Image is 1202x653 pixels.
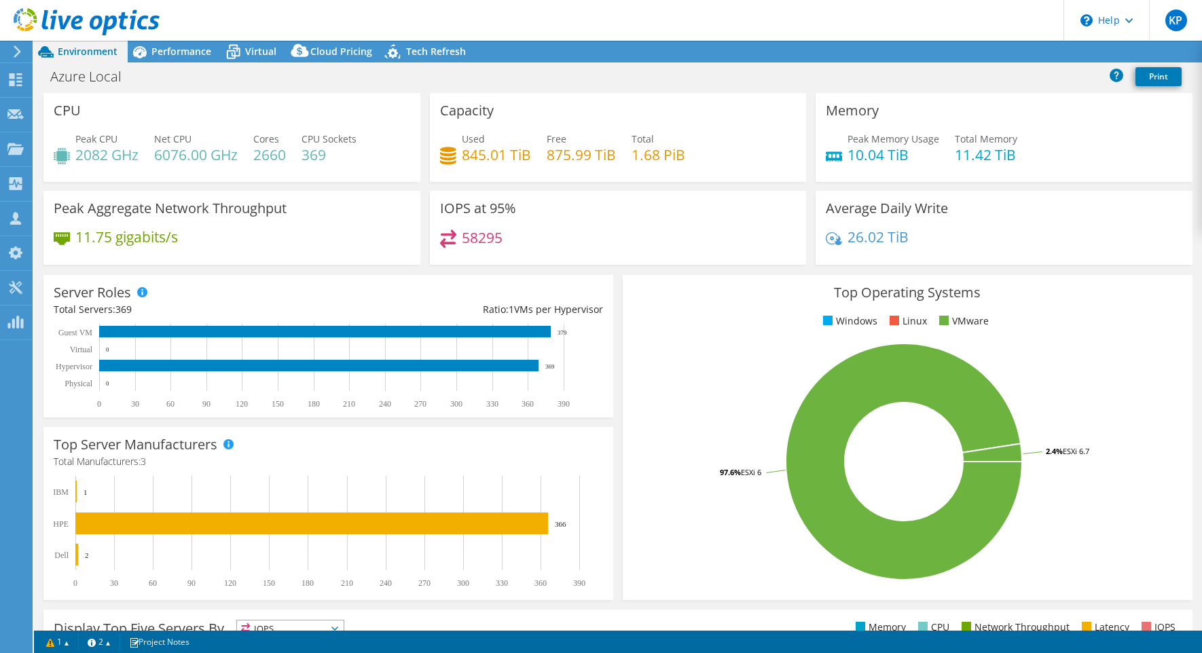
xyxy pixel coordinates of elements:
[457,578,469,588] text: 300
[955,132,1017,145] span: Total Memory
[632,132,654,145] span: Total
[70,345,93,354] text: Virtual
[75,132,117,145] span: Peak CPU
[53,519,69,529] text: HPE
[131,399,139,409] text: 30
[84,488,88,496] text: 1
[955,147,1017,162] h4: 11.42 TiB
[486,399,498,409] text: 330
[110,578,118,588] text: 30
[573,578,585,588] text: 390
[154,132,192,145] span: Net CPU
[418,578,431,588] text: 270
[56,362,92,371] text: Hypervisor
[379,399,391,409] text: 240
[632,147,685,162] h4: 1.68 PiB
[848,229,909,244] h4: 26.02 TiB
[54,285,131,300] h3: Server Roles
[720,467,741,477] tspan: 97.6%
[302,578,314,588] text: 180
[545,363,555,370] text: 369
[85,551,89,559] text: 2
[1078,620,1129,635] li: Latency
[54,201,287,216] h3: Peak Aggregate Network Throughput
[65,379,92,388] text: Physical
[44,69,143,84] h1: Azure Local
[633,285,1182,300] h3: Top Operating Systems
[886,314,927,329] li: Linux
[53,487,69,497] text: IBM
[1046,446,1063,456] tspan: 2.4%
[75,229,178,244] h4: 11.75 gigabits/s
[54,437,217,452] h3: Top Server Manufacturers
[1165,10,1187,31] span: KP
[253,147,286,162] h4: 2660
[741,467,761,477] tspan: ESXi 6
[1080,14,1093,26] svg: \n
[236,399,248,409] text: 120
[440,103,494,118] h3: Capacity
[154,147,238,162] h4: 6076.00 GHz
[120,633,199,650] a: Project Notes
[58,45,117,58] span: Environment
[97,399,101,409] text: 0
[187,578,196,588] text: 90
[936,314,989,329] li: VMware
[1135,67,1182,86] a: Print
[115,303,132,316] span: 369
[224,578,236,588] text: 120
[462,147,531,162] h4: 845.01 TiB
[826,103,879,118] h3: Memory
[558,399,570,409] text: 390
[406,45,466,58] span: Tech Refresh
[522,399,534,409] text: 360
[141,455,146,468] span: 3
[380,578,392,588] text: 240
[58,328,92,337] text: Guest VM
[958,620,1070,635] li: Network Throughput
[245,45,276,58] span: Virtual
[54,103,81,118] h3: CPU
[78,633,120,650] a: 2
[1138,620,1176,635] li: IOPS
[106,346,109,353] text: 0
[826,201,948,216] h3: Average Daily Write
[496,578,508,588] text: 330
[166,399,175,409] text: 60
[302,132,357,145] span: CPU Sockets
[558,329,567,336] text: 379
[149,578,157,588] text: 60
[263,578,275,588] text: 150
[547,132,566,145] span: Free
[1063,446,1089,456] tspan: ESXi 6.7
[37,633,79,650] a: 1
[547,147,616,162] h4: 875.99 TiB
[462,230,503,245] h4: 58295
[848,147,939,162] h4: 10.04 TiB
[820,314,877,329] li: Windows
[54,454,603,469] h4: Total Manufacturers:
[450,399,462,409] text: 300
[310,45,372,58] span: Cloud Pricing
[106,380,109,387] text: 0
[848,132,939,145] span: Peak Memory Usage
[151,45,211,58] span: Performance
[302,147,357,162] h4: 369
[852,620,906,635] li: Memory
[534,578,547,588] text: 360
[440,201,516,216] h3: IOPS at 95%
[237,620,344,637] span: IOPS
[462,132,485,145] span: Used
[202,399,211,409] text: 90
[555,520,566,528] text: 366
[328,302,602,317] div: Ratio: VMs per Hypervisor
[341,578,353,588] text: 210
[414,399,426,409] text: 270
[54,551,69,560] text: Dell
[75,147,139,162] h4: 2082 GHz
[915,620,949,635] li: CPU
[253,132,279,145] span: Cores
[272,399,284,409] text: 150
[308,399,320,409] text: 180
[343,399,355,409] text: 210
